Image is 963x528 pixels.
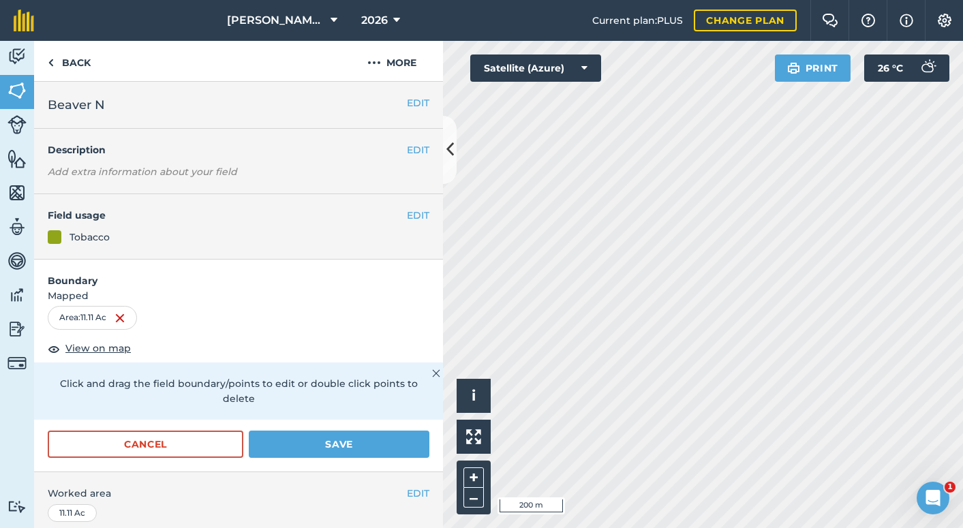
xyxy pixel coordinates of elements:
[860,14,876,27] img: A question mark icon
[48,142,429,157] h4: Description
[407,486,429,501] button: EDIT
[432,365,440,382] img: svg+xml;base64,PHN2ZyB4bWxucz0iaHR0cDovL3d3dy53My5vcmcvMjAwMC9zdmciIHdpZHRoPSIyMiIgaGVpZ2h0PSIzMC...
[945,482,956,493] span: 1
[48,376,429,407] p: Click and drag the field boundary/points to edit or double click points to delete
[227,12,325,29] span: [PERSON_NAME] Family Farms
[114,310,125,326] img: svg+xml;base64,PHN2ZyB4bWxucz0iaHR0cDovL3d3dy53My5vcmcvMjAwMC9zdmciIHdpZHRoPSIxNiIgaGVpZ2h0PSIyNC...
[878,55,903,82] span: 26 ° C
[917,482,949,514] iframe: Intercom live chat
[864,55,949,82] button: 26 °C
[48,504,97,522] div: 11.11 Ac
[34,288,443,303] span: Mapped
[14,10,34,31] img: fieldmargin Logo
[914,55,941,82] img: svg+xml;base64,PD94bWwgdmVyc2lvbj0iMS4wIiBlbmNvZGluZz0idXRmLTgiPz4KPCEtLSBHZW5lcmF0b3I6IEFkb2JlIE...
[48,208,407,223] h4: Field usage
[48,431,243,458] button: Cancel
[249,431,429,458] button: Save
[463,467,484,488] button: +
[7,319,27,339] img: svg+xml;base64,PD94bWwgdmVyc2lvbj0iMS4wIiBlbmNvZGluZz0idXRmLTgiPz4KPCEtLSBHZW5lcmF0b3I6IEFkb2JlIE...
[936,14,953,27] img: A cog icon
[7,500,27,513] img: svg+xml;base64,PD94bWwgdmVyc2lvbj0iMS4wIiBlbmNvZGluZz0idXRmLTgiPz4KPCEtLSBHZW5lcmF0b3I6IEFkb2JlIE...
[787,60,800,76] img: svg+xml;base64,PHN2ZyB4bWxucz0iaHR0cDovL3d3dy53My5vcmcvMjAwMC9zdmciIHdpZHRoPSIxOSIgaGVpZ2h0PSIyNC...
[367,55,381,71] img: svg+xml;base64,PHN2ZyB4bWxucz0iaHR0cDovL3d3dy53My5vcmcvMjAwMC9zdmciIHdpZHRoPSIyMCIgaGVpZ2h0PSIyNC...
[48,95,105,114] span: Beaver N
[457,379,491,413] button: i
[694,10,797,31] a: Change plan
[361,12,388,29] span: 2026
[463,488,484,508] button: –
[48,306,137,329] div: Area : 11.11 Ac
[775,55,851,82] button: Print
[7,183,27,203] img: svg+xml;base64,PHN2ZyB4bWxucz0iaHR0cDovL3d3dy53My5vcmcvMjAwMC9zdmciIHdpZHRoPSI1NiIgaGVpZ2h0PSI2MC...
[7,115,27,134] img: svg+xml;base64,PD94bWwgdmVyc2lvbj0iMS4wIiBlbmNvZGluZz0idXRmLTgiPz4KPCEtLSBHZW5lcmF0b3I6IEFkb2JlIE...
[48,341,60,357] img: svg+xml;base64,PHN2ZyB4bWxucz0iaHR0cDovL3d3dy53My5vcmcvMjAwMC9zdmciIHdpZHRoPSIxOCIgaGVpZ2h0PSIyNC...
[900,12,913,29] img: svg+xml;base64,PHN2ZyB4bWxucz0iaHR0cDovL3d3dy53My5vcmcvMjAwMC9zdmciIHdpZHRoPSIxNyIgaGVpZ2h0PSIxNy...
[7,354,27,373] img: svg+xml;base64,PD94bWwgdmVyc2lvbj0iMS4wIiBlbmNvZGluZz0idXRmLTgiPz4KPCEtLSBHZW5lcmF0b3I6IEFkb2JlIE...
[7,46,27,67] img: svg+xml;base64,PD94bWwgdmVyc2lvbj0iMS4wIiBlbmNvZGluZz0idXRmLTgiPz4KPCEtLSBHZW5lcmF0b3I6IEFkb2JlIE...
[407,142,429,157] button: EDIT
[34,41,104,81] a: Back
[7,217,27,237] img: svg+xml;base64,PD94bWwgdmVyc2lvbj0iMS4wIiBlbmNvZGluZz0idXRmLTgiPz4KPCEtLSBHZW5lcmF0b3I6IEFkb2JlIE...
[48,55,54,71] img: svg+xml;base64,PHN2ZyB4bWxucz0iaHR0cDovL3d3dy53My5vcmcvMjAwMC9zdmciIHdpZHRoPSI5IiBoZWlnaHQ9IjI0Ii...
[48,486,429,501] span: Worked area
[407,95,429,110] button: EDIT
[34,260,443,288] h4: Boundary
[70,230,110,245] div: Tobacco
[7,285,27,305] img: svg+xml;base64,PD94bWwgdmVyc2lvbj0iMS4wIiBlbmNvZGluZz0idXRmLTgiPz4KPCEtLSBHZW5lcmF0b3I6IEFkb2JlIE...
[7,80,27,101] img: svg+xml;base64,PHN2ZyB4bWxucz0iaHR0cDovL3d3dy53My5vcmcvMjAwMC9zdmciIHdpZHRoPSI1NiIgaGVpZ2h0PSI2MC...
[48,341,131,357] button: View on map
[48,166,237,178] em: Add extra information about your field
[341,41,443,81] button: More
[822,14,838,27] img: Two speech bubbles overlapping with the left bubble in the forefront
[7,251,27,271] img: svg+xml;base64,PD94bWwgdmVyc2lvbj0iMS4wIiBlbmNvZGluZz0idXRmLTgiPz4KPCEtLSBHZW5lcmF0b3I6IEFkb2JlIE...
[470,55,601,82] button: Satellite (Azure)
[466,429,481,444] img: Four arrows, one pointing top left, one top right, one bottom right and the last bottom left
[65,341,131,356] span: View on map
[7,149,27,169] img: svg+xml;base64,PHN2ZyB4bWxucz0iaHR0cDovL3d3dy53My5vcmcvMjAwMC9zdmciIHdpZHRoPSI1NiIgaGVpZ2h0PSI2MC...
[407,208,429,223] button: EDIT
[592,13,683,28] span: Current plan : PLUS
[472,387,476,404] span: i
